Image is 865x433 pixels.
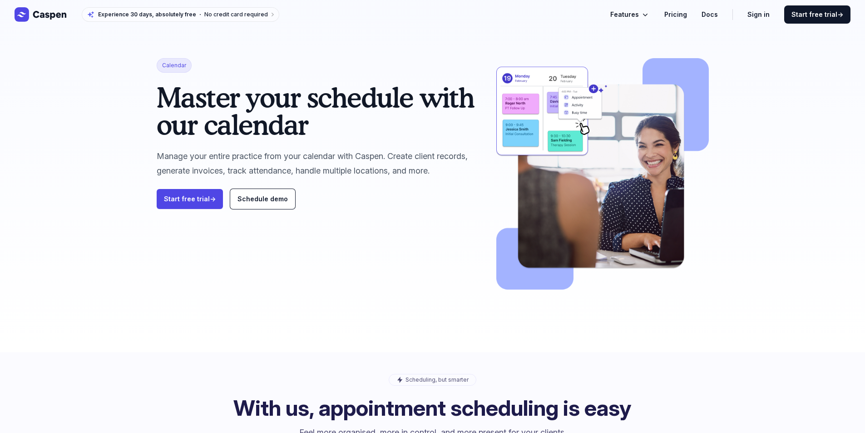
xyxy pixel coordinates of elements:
[204,11,268,18] span: No credit card required
[610,9,639,20] span: Features
[157,84,482,138] h1: Master your schedule with our calendar
[664,9,687,20] a: Pricing
[610,9,650,20] button: Features
[230,189,295,209] a: Schedule demo
[791,10,843,19] span: Start free trial
[82,7,279,22] a: Experience 30 days, absolutely freeNo credit card required
[237,195,288,203] span: Schedule demo
[98,11,196,18] span: Experience 30 days, absolutely free
[157,58,192,73] span: Calendar
[747,9,770,20] a: Sign in
[175,397,691,419] h1: With us, appointment scheduling is easy
[496,58,708,294] img: calendar.png
[405,376,469,383] p: Scheduling, but smarter
[837,10,843,18] span: →
[702,9,718,20] a: Docs
[784,5,850,24] a: Start free trial
[157,149,482,178] p: Manage your entire practice from your calendar with Caspen. Create client records, generate invoi...
[157,189,223,209] a: Start free trial
[210,195,216,203] span: →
